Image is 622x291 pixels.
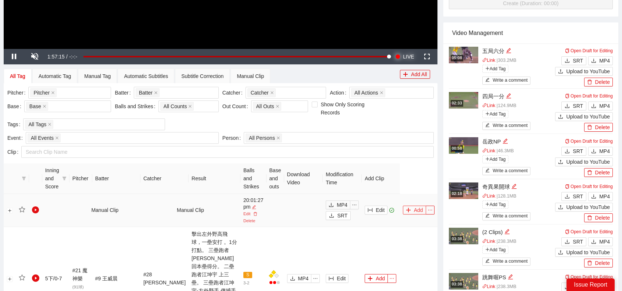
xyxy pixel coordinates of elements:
span: edit [252,205,256,209]
div: Manual Clip [72,206,137,214]
span: download [565,103,570,109]
span: Catcher [251,89,269,97]
span: close [188,104,192,108]
span: delete [587,260,592,266]
span: download [591,103,596,109]
label: Action [330,87,349,99]
label: Catcher [222,87,246,99]
div: Automatic Tag [39,72,71,80]
span: All Outs [253,102,281,111]
button: Fullscreen [417,49,437,64]
span: star [19,274,25,281]
button: plusAdd All [400,70,430,79]
span: download [591,58,596,64]
span: All Tags [28,120,46,128]
div: Manual Clip [237,72,264,80]
span: close [276,136,280,140]
label: Person [222,132,244,144]
span: -:-:- [69,54,77,60]
button: editWrite a comment [482,212,531,220]
span: delete [253,212,257,216]
button: downloadMP4 [588,192,613,201]
span: column-width [329,276,334,282]
button: downloadSRT [561,102,586,110]
span: Add Tag [482,246,509,254]
button: uploadUpload to YouTube [555,67,613,76]
label: Pitcher [7,87,28,99]
span: Inning and Score [45,166,59,191]
span: All Outs [256,102,274,110]
span: link [482,239,487,244]
span: download [565,194,570,200]
span: download [565,239,570,245]
a: Open Draft for Editing [565,274,613,280]
div: Subtitle Correction [181,72,224,80]
div: (2 Clips) [482,228,555,237]
th: Base and outs [267,163,284,194]
span: column-width [368,207,373,213]
button: deleteDelete [584,168,613,177]
button: column-widthEdit [326,274,348,283]
div: 四局一分 [482,92,555,101]
span: close [55,136,59,140]
span: download [591,149,596,155]
span: link [482,194,487,198]
span: All Counts [164,102,187,110]
span: All Actions [354,89,378,97]
span: ( 91 球) [72,285,84,289]
span: link [482,103,487,108]
span: edit [485,213,490,219]
span: upload [558,159,563,165]
span: ellipsis [388,276,396,281]
span: Upload to YouTube [566,158,610,166]
span: MP4 [298,274,309,283]
span: MP4 [337,201,347,209]
div: 00:58 [451,145,463,152]
p: | 46.3 MB [482,148,555,155]
img: 915891bf-e652-4689-adce-07ef3bc51b02.jpg [449,92,478,109]
span: filter [22,176,26,181]
span: filter [61,165,68,192]
button: downloadSRT [561,56,586,65]
span: upload [558,205,563,210]
button: Expand row [7,208,13,214]
div: Edit [508,273,513,282]
span: 5 下 / 0 - 7 [45,276,62,281]
span: Pitcher [33,89,50,97]
th: Catcher [140,163,189,194]
span: SRT [573,238,583,246]
span: close [51,91,55,95]
a: Open Draft for Editing [565,48,613,53]
span: edit [485,168,490,174]
button: downloadMP4 [588,237,613,246]
span: Upload to YouTube [566,67,610,75]
button: ellipsis [311,274,320,283]
button: editWrite a comment [482,258,531,266]
span: filter [20,176,28,181]
span: star [19,206,25,213]
div: 奇異果開球 [482,182,555,191]
span: close [48,123,51,126]
span: plus [403,72,408,78]
span: download [329,202,334,208]
button: downloadSRT [561,192,586,201]
span: edit [485,78,490,83]
img: bdbb5e98-ca04-46c6-9374-80cd8b0164a8.jpg [449,137,478,154]
button: uploadUpload to YouTube [555,248,613,257]
span: 1:57:15 [47,54,65,60]
span: # 21 魔神樂 [72,267,87,290]
button: downloadSRT [561,237,586,246]
span: link [482,284,487,289]
div: Manual Tag [84,72,111,80]
button: downloadMP4 [588,147,613,156]
span: plus [406,207,411,213]
div: Progress Bar [83,56,389,57]
span: Base [26,102,48,111]
span: delete [587,170,592,176]
span: close [43,104,46,108]
button: plusAdd [365,274,388,283]
span: ellipsis [350,202,358,207]
span: edit [503,138,508,144]
span: link [482,148,487,153]
th: Batter [92,163,140,194]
